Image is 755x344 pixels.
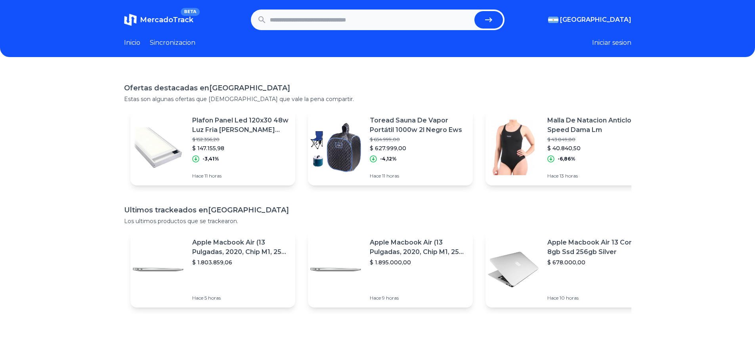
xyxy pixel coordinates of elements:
[130,231,295,308] a: Featured imageApple Macbook Air (13 Pulgadas, 2020, Chip M1, 256 Gb De Ssd, 8 Gb De Ram) - Plata$...
[130,120,186,175] img: Featured image
[370,258,466,266] p: $ 1.895.000,00
[370,116,466,135] p: Toread Sauna De Vapor Portátil 1000w 2l Negro Ews
[370,173,466,179] p: Hace 11 horas
[308,120,363,175] img: Featured image
[547,258,644,266] p: $ 678.000,00
[308,109,473,185] a: Featured imageToread Sauna De Vapor Portátil 1000w 2l Negro Ews$ 654.999,00$ 627.999,00-4,12%Hace...
[547,295,644,301] p: Hace 10 horas
[370,295,466,301] p: Hace 9 horas
[124,13,193,26] a: MercadoTrackBETA
[547,238,644,257] p: Apple Macbook Air 13 Core I5 8gb Ssd 256gb Silver
[558,156,575,162] p: -6,86%
[124,38,140,48] a: Inicio
[548,17,558,23] img: Argentina
[124,217,631,225] p: Los ultimos productos que se trackearon.
[124,82,631,94] h1: Ofertas destacadas en [GEOGRAPHIC_DATA]
[485,231,650,308] a: Featured imageApple Macbook Air 13 Core I5 8gb Ssd 256gb Silver$ 678.000,00Hace 10 horas
[192,136,289,143] p: $ 152.356,20
[308,242,363,297] img: Featured image
[192,258,289,266] p: $ 1.803.859,06
[140,15,193,24] span: MercadoTrack
[124,204,631,216] h1: Ultimos trackeados en [GEOGRAPHIC_DATA]
[150,38,195,48] a: Sincronizacion
[560,15,631,25] span: [GEOGRAPHIC_DATA]
[485,242,541,297] img: Featured image
[592,38,631,48] button: Iniciar sesion
[485,120,541,175] img: Featured image
[130,109,295,185] a: Featured imagePlafon Panel Led 120x30 48w Luz Fria [PERSON_NAME] Con Marco X3$ 152.356,20$ 147.15...
[370,144,466,152] p: $ 627.999,00
[192,295,289,301] p: Hace 5 horas
[547,173,644,179] p: Hace 13 horas
[370,238,466,257] p: Apple Macbook Air (13 Pulgadas, 2020, Chip M1, 256 Gb De Ssd, 8 Gb De Ram) - Plata
[124,13,137,26] img: MercadoTrack
[485,109,650,185] a: Featured imageMalla De Natacion Anticloro Speed Dama Lm$ 43.849,80$ 40.840,50-6,86%Hace 13 horas
[192,238,289,257] p: Apple Macbook Air (13 Pulgadas, 2020, Chip M1, 256 Gb De Ssd, 8 Gb De Ram) - Plata
[181,8,199,16] span: BETA
[370,136,466,143] p: $ 654.999,00
[548,15,631,25] button: [GEOGRAPHIC_DATA]
[192,173,289,179] p: Hace 11 horas
[192,116,289,135] p: Plafon Panel Led 120x30 48w Luz Fria [PERSON_NAME] Con Marco X3
[130,242,186,297] img: Featured image
[547,116,644,135] p: Malla De Natacion Anticloro Speed Dama Lm
[124,95,631,103] p: Estas son algunas ofertas que [DEMOGRAPHIC_DATA] que vale la pena compartir.
[308,231,473,308] a: Featured imageApple Macbook Air (13 Pulgadas, 2020, Chip M1, 256 Gb De Ssd, 8 Gb De Ram) - Plata$...
[547,144,644,152] p: $ 40.840,50
[203,156,219,162] p: -3,41%
[192,144,289,152] p: $ 147.155,98
[547,136,644,143] p: $ 43.849,80
[380,156,397,162] p: -4,12%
